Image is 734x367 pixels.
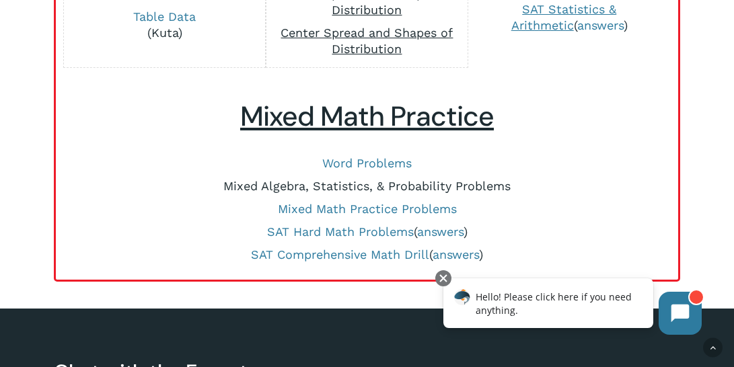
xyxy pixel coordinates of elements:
a: Mixed Algebra, Statistics, & Probability Problems [223,179,511,193]
a: SAT Hard Math Problems [267,225,414,239]
a: SAT Statistics & Arithmetic [511,2,617,32]
span: Center Spread and Shapes of Distribution [281,26,453,56]
p: ( ) [69,247,665,263]
u: Mixed Math Practice [240,99,494,134]
p: ( ) [474,1,665,34]
p: ( ) [69,224,665,240]
iframe: Chatbot [429,268,715,348]
p: (Kuta) [71,9,258,41]
a: Word Problems [322,156,412,170]
a: answers [577,18,624,32]
a: SAT Comprehensive Math Drill [251,247,429,261]
a: Table Data [133,9,196,24]
a: answers [417,225,464,239]
a: Mixed Math Practice Problems [278,202,457,216]
a: answers [433,247,479,261]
